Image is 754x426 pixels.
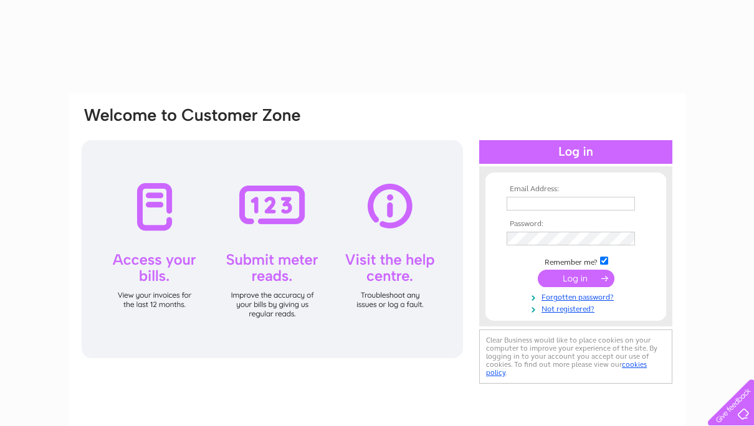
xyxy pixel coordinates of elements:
[507,302,648,314] a: Not registered?
[503,185,648,194] th: Email Address:
[507,290,648,302] a: Forgotten password?
[479,329,672,384] div: Clear Business would like to place cookies on your computer to improve your experience of the sit...
[503,255,648,267] td: Remember me?
[503,220,648,229] th: Password:
[486,360,647,377] a: cookies policy
[538,270,614,287] input: Submit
